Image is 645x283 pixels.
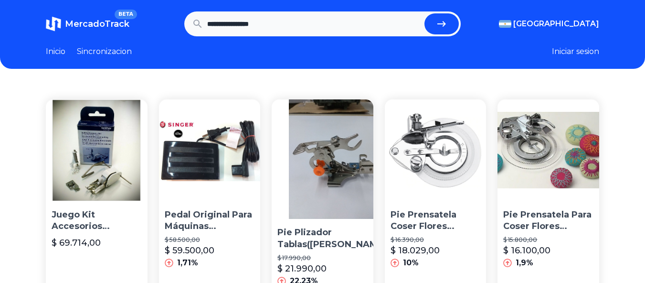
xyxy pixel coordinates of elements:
[165,244,214,257] p: $ 59.500,00
[513,18,599,30] span: [GEOGRAPHIC_DATA]
[391,236,481,244] p: $ 16.390,00
[165,236,255,244] p: $ 58.500,00
[277,254,390,262] p: $ 17.990,00
[503,244,550,257] p: $ 16.100,00
[391,209,481,233] p: Pie Prensatela Coser Flores Circulos Maquina Familiar
[403,257,419,269] p: 10%
[391,244,440,257] p: $ 18.029,00
[516,257,533,269] p: 1,9%
[52,236,101,250] p: $ 69.714,00
[277,262,327,275] p: $ 21.990,00
[497,99,599,201] img: Pie Prensatela Para Coser Flores Circulos Maquina Familiar
[115,10,137,19] span: BETA
[552,46,599,57] button: Iniciar sesion
[77,46,132,57] a: Sincronizacion
[177,257,198,269] p: 1,71%
[52,209,142,233] p: Juego Kit Accesorios Alcolchado Quilting P/ Máquina [PERSON_NAME]
[499,18,599,30] button: [GEOGRAPHIC_DATA]
[46,16,129,32] a: MercadoTrackBETA
[499,20,511,28] img: Argentina
[159,99,261,201] img: Pedal Original Para Máquinas De Coser Singer
[503,209,593,233] p: Pie Prensatela Para Coser Flores Circulos Maquina Familiar
[46,99,148,201] img: Juego Kit Accesorios Alcolchado Quilting P/ Máquina De Coser
[165,209,255,233] p: Pedal Original Para Máquinas [PERSON_NAME] Singer
[274,99,393,219] img: Pie Plizador Tablas(ruffler) Para Maquina De Coser Familiar
[46,46,65,57] a: Inicio
[385,99,486,201] img: Pie Prensatela Coser Flores Circulos Maquina Familiar
[503,236,593,244] p: $ 15.800,00
[65,19,129,29] span: MercadoTrack
[277,227,390,250] p: Pie Plizador Tablas([PERSON_NAME]) Para Maquina [PERSON_NAME] Familiar
[46,16,61,32] img: MercadoTrack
